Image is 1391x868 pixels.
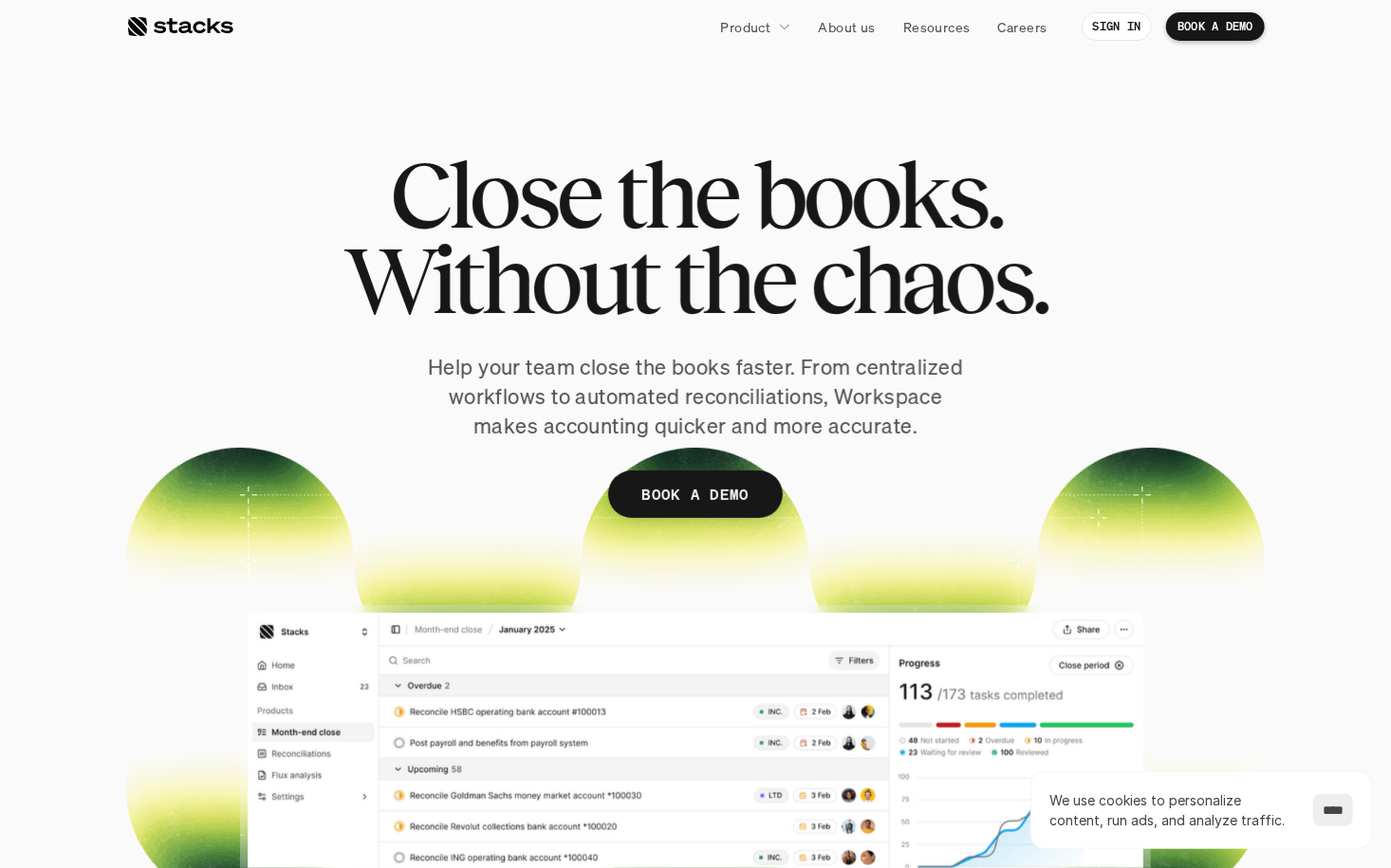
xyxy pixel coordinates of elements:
span: the [673,237,794,323]
span: Without [343,237,657,323]
span: chaos. [810,237,1048,323]
p: We use cookies to personalize content, run ads, and analyze traffic. [1049,790,1294,830]
a: BOOK A DEMO [1166,12,1265,41]
a: Privacy Policy [224,361,307,375]
span: the [616,152,737,237]
p: BOOK A DEMO [641,481,750,508]
span: books. [753,152,1002,237]
p: Product [721,17,771,37]
p: BOOK A DEMO [1178,20,1253,33]
a: About us [807,9,887,44]
a: SIGN IN [1082,12,1153,41]
p: Careers [998,17,1048,37]
a: Careers [987,9,1059,44]
span: Close [390,152,600,237]
p: Help your team close the books faster. From centralized workflows to automated reconciliations, W... [420,353,971,440]
p: Resources [903,17,971,37]
p: About us [819,17,876,37]
a: Resources [892,9,982,44]
a: BOOK A DEMO [608,471,783,518]
p: SIGN IN [1093,20,1141,33]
